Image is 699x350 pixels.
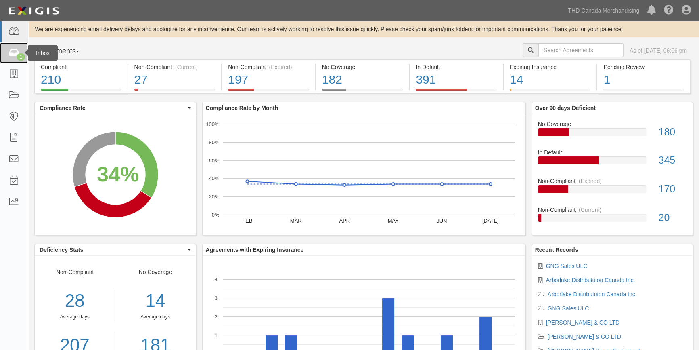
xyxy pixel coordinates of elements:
[121,314,189,320] div: Average days
[535,247,578,253] b: Recent Records
[134,63,216,71] div: Non-Compliant (Current)
[322,63,403,71] div: No Coverage
[228,71,309,89] div: 197
[206,247,304,253] b: Agreements with Expiring Insurance
[504,89,597,95] a: Expiring Insurance14
[40,104,186,112] span: Compliance Rate
[548,305,589,312] a: GNG Sales ULC
[209,139,219,145] text: 80%
[546,319,620,326] a: [PERSON_NAME] & CO LTD
[546,263,588,269] a: GNG Sales ULC
[410,89,503,95] a: In Default391
[538,206,687,228] a: Non-Compliant(Current)20
[510,63,591,71] div: Expiring Insurance
[579,177,602,185] div: (Expired)
[34,43,95,59] button: Agreements
[175,63,198,71] div: (Current)
[416,63,497,71] div: In Default
[41,63,121,71] div: Compliant
[437,218,447,224] text: JUN
[214,314,217,320] text: 2
[35,114,196,235] svg: A chart.
[35,244,196,255] button: Deficiency Stats
[121,288,189,314] div: 14
[482,218,498,224] text: [DATE]
[564,2,643,19] a: THD Canada Merchandising
[548,333,622,340] a: [PERSON_NAME] & CO LTD
[17,53,25,61] div: 1
[630,46,687,55] div: As of [DATE] 06:06 pm
[538,43,624,57] input: Search Agreements
[579,206,601,214] div: (Current)
[35,102,196,114] button: Compliance Rate
[228,63,309,71] div: Non-Compliant (Expired)
[209,194,219,200] text: 20%
[269,63,292,71] div: (Expired)
[316,89,409,95] a: No Coverage182
[209,157,219,163] text: 60%
[128,89,222,95] a: Non-Compliant(Current)27
[214,295,217,301] text: 3
[532,148,693,156] div: In Default
[548,291,637,297] a: Arborlake Distributuion Canada Inc.
[206,105,278,111] b: Compliance Rate by Month
[28,45,58,61] div: Inbox
[322,71,403,89] div: 182
[652,153,693,168] div: 345
[134,71,216,89] div: 27
[242,218,252,224] text: FEB
[97,159,139,189] div: 34%
[652,125,693,139] div: 180
[538,120,687,149] a: No Coverage180
[214,332,217,338] text: 1
[538,148,687,177] a: In Default345
[203,114,525,235] svg: A chart.
[652,182,693,196] div: 170
[532,177,693,185] div: Non-Compliant
[28,25,699,33] div: We are experiencing email delivery delays and apologize for any inconvenience. Our team is active...
[532,206,693,214] div: Non-Compliant
[603,71,684,89] div: 1
[290,218,301,224] text: MAR
[222,89,315,95] a: Non-Compliant(Expired)197
[387,218,399,224] text: MAY
[35,314,115,320] div: Average days
[603,63,684,71] div: Pending Review
[535,105,596,111] b: Over 90 days Deficient
[652,211,693,225] div: 20
[211,212,219,218] text: 0%
[209,175,219,181] text: 40%
[35,288,115,314] div: 28
[214,276,217,283] text: 4
[664,6,674,15] i: Help Center - Complianz
[339,218,350,224] text: APR
[532,120,693,128] div: No Coverage
[538,177,687,206] a: Non-Compliant(Expired)170
[41,71,121,89] div: 210
[546,277,635,283] a: Arborlake Distributuion Canada Inc.
[597,89,691,95] a: Pending Review1
[416,71,497,89] div: 391
[6,4,62,18] img: logo-5460c22ac91f19d4615b14bd174203de0afe785f0fc80cf4dbbc73dc1793850b.png
[40,246,186,254] span: Deficiency Stats
[206,121,220,127] text: 100%
[34,89,128,95] a: Compliant210
[510,71,591,89] div: 14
